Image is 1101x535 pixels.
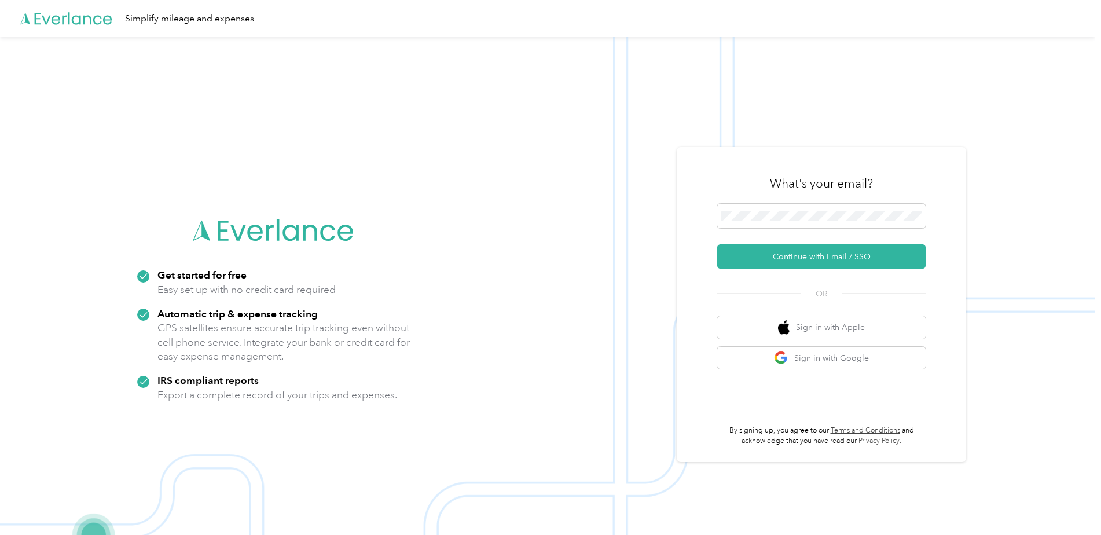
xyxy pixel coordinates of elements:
img: apple logo [778,320,790,335]
p: GPS satellites ensure accurate trip tracking even without cell phone service. Integrate your bank... [157,321,410,364]
button: Continue with Email / SSO [717,244,926,269]
div: Simplify mileage and expenses [125,12,254,26]
p: Easy set up with no credit card required [157,283,336,297]
p: By signing up, you agree to our and acknowledge that you have read our . [717,426,926,446]
span: OR [801,288,842,300]
button: apple logoSign in with Apple [717,316,926,339]
a: Terms and Conditions [831,426,900,435]
h3: What's your email? [770,175,873,192]
strong: Get started for free [157,269,247,281]
a: Privacy Policy [858,437,900,445]
img: google logo [774,351,788,365]
strong: IRS compliant reports [157,374,259,386]
iframe: Everlance-gr Chat Button Frame [1036,470,1101,535]
button: google logoSign in with Google [717,347,926,369]
strong: Automatic trip & expense tracking [157,307,318,320]
p: Export a complete record of your trips and expenses. [157,388,397,402]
